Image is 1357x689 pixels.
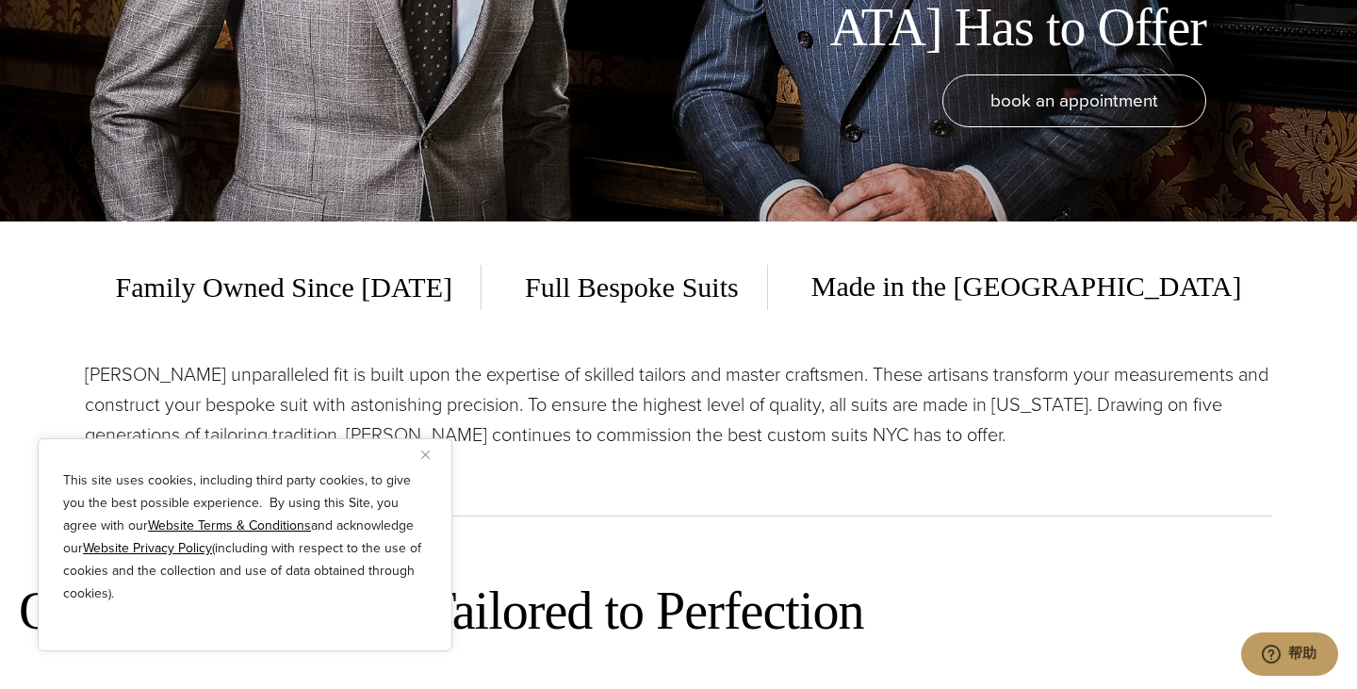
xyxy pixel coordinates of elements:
[116,265,482,310] span: Family Owned Since [DATE]
[942,74,1206,127] a: book an appointment
[421,451,430,459] img: Close
[85,359,1272,450] p: [PERSON_NAME] unparalleled fit is built upon the expertise of skilled tailors and master craftsme...
[421,443,444,466] button: Close
[63,469,427,605] p: This site uses cookies, including third party cookies, to give you the best possible experience. ...
[990,87,1158,114] span: book an appointment
[783,264,1242,310] span: Made in the [GEOGRAPHIC_DATA]
[1240,632,1338,680] iframe: 打开一个小组件，您可以在其中与我们的一个专员进行在线交谈
[83,538,212,558] a: Website Privacy Policy
[497,265,768,310] span: Full Bespoke Suits
[19,578,1338,645] h2: Our Bespoke Suits: Tailored to Perfection
[148,516,311,535] a: Website Terms & Conditions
